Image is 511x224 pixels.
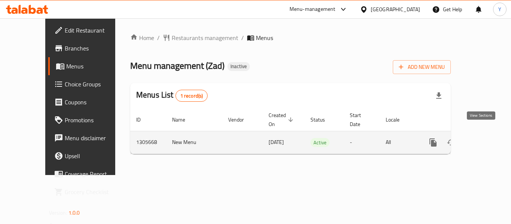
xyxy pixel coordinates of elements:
[418,108,502,131] th: Actions
[48,129,131,147] a: Menu disclaimer
[48,75,131,93] a: Choice Groups
[48,39,131,57] a: Branches
[65,80,125,89] span: Choice Groups
[163,33,238,42] a: Restaurants management
[48,111,131,129] a: Promotions
[65,151,125,160] span: Upsell
[65,26,125,35] span: Edit Restaurant
[130,57,224,74] span: Menu management ( Zad )
[227,63,250,70] span: Inactive
[48,93,131,111] a: Coupons
[371,5,420,13] div: [GEOGRAPHIC_DATA]
[48,57,131,75] a: Menus
[136,115,150,124] span: ID
[172,33,238,42] span: Restaurants management
[157,33,160,42] li: /
[350,111,371,129] span: Start Date
[65,44,125,53] span: Branches
[65,116,125,125] span: Promotions
[175,90,208,102] div: Total records count
[241,33,244,42] li: /
[65,134,125,142] span: Menu disclaimer
[65,187,125,196] span: Grocery Checklist
[65,169,125,178] span: Coverage Report
[130,131,166,154] td: 1305668
[48,21,131,39] a: Edit Restaurant
[424,134,442,151] button: more
[498,5,501,13] span: Y
[430,87,448,105] div: Export file
[393,60,451,74] button: Add New Menu
[130,108,502,154] table: enhanced table
[386,115,409,124] span: Locale
[48,183,131,201] a: Grocery Checklist
[172,115,195,124] span: Name
[65,98,125,107] span: Coupons
[256,33,273,42] span: Menus
[344,131,380,154] td: -
[310,115,335,124] span: Status
[380,131,418,154] td: All
[269,137,284,147] span: [DATE]
[130,33,154,42] a: Home
[399,62,445,72] span: Add New Menu
[48,165,131,183] a: Coverage Report
[269,111,296,129] span: Created On
[176,92,208,99] span: 1 record(s)
[310,138,330,147] span: Active
[290,5,336,14] div: Menu-management
[48,147,131,165] a: Upsell
[227,62,250,71] div: Inactive
[49,208,67,218] span: Version:
[66,62,125,71] span: Menus
[136,89,208,102] h2: Menus List
[130,33,451,42] nav: breadcrumb
[68,208,80,218] span: 1.0.0
[166,131,222,154] td: New Menu
[228,115,254,124] span: Vendor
